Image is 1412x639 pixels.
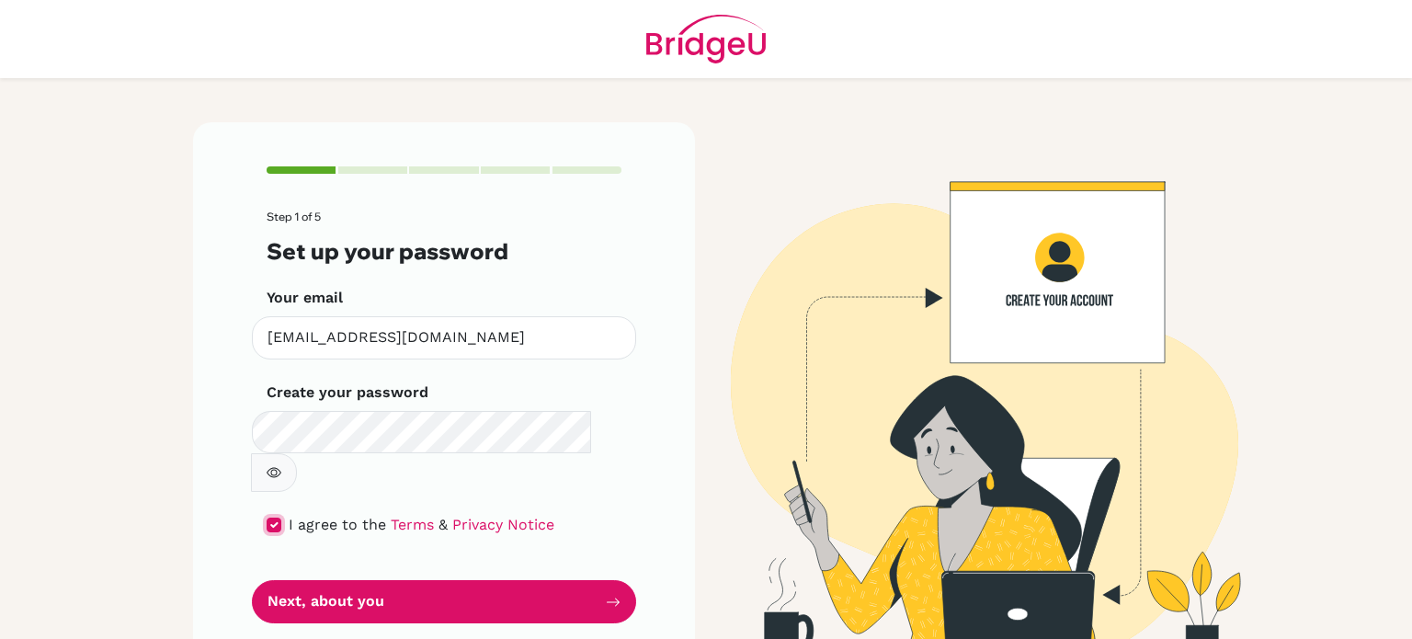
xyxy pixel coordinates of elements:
[267,238,621,265] h3: Set up your password
[267,382,428,404] label: Create your password
[252,316,636,359] input: Insert your email*
[452,516,554,533] a: Privacy Notice
[391,516,434,533] a: Terms
[267,287,343,309] label: Your email
[289,516,386,533] span: I agree to the
[252,580,636,623] button: Next, about you
[438,516,448,533] span: &
[267,210,321,223] span: Step 1 of 5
